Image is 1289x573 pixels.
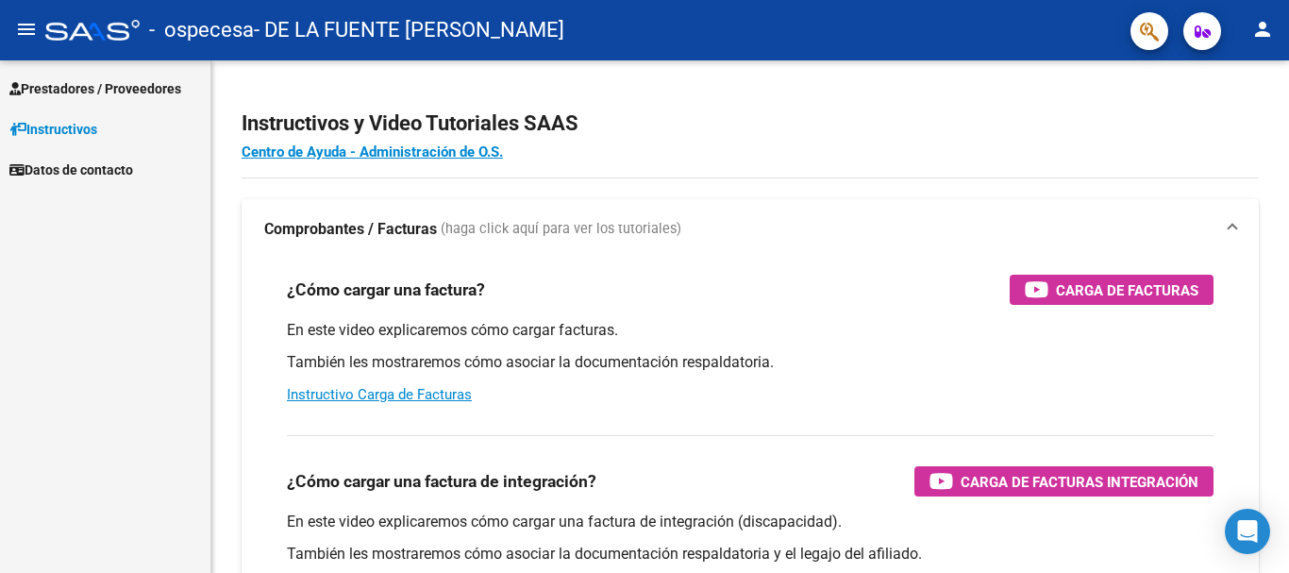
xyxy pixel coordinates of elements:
mat-expansion-panel-header: Comprobantes / Facturas (haga click aquí para ver los tutoriales) [242,199,1259,260]
span: Prestadores / Proveedores [9,78,181,99]
mat-icon: person [1251,18,1274,41]
h3: ¿Cómo cargar una factura de integración? [287,468,596,495]
span: Carga de Facturas Integración [961,470,1198,494]
h2: Instructivos y Video Tutoriales SAAS [242,106,1259,142]
mat-icon: menu [15,18,38,41]
p: También les mostraremos cómo asociar la documentación respaldatoria y el legajo del afiliado. [287,544,1214,565]
button: Carga de Facturas Integración [914,466,1214,497]
span: Carga de Facturas [1056,278,1198,302]
button: Carga de Facturas [1010,275,1214,305]
span: - ospecesa [149,9,254,51]
span: Datos de contacto [9,160,133,180]
span: (haga click aquí para ver los tutoriales) [441,219,681,240]
a: Centro de Ayuda - Administración de O.S. [242,143,503,160]
h3: ¿Cómo cargar una factura? [287,277,485,303]
div: Open Intercom Messenger [1225,509,1270,554]
p: En este video explicaremos cómo cargar facturas. [287,320,1214,341]
a: Instructivo Carga de Facturas [287,386,472,403]
p: También les mostraremos cómo asociar la documentación respaldatoria. [287,352,1214,373]
span: Instructivos [9,119,97,140]
strong: Comprobantes / Facturas [264,219,437,240]
p: En este video explicaremos cómo cargar una factura de integración (discapacidad). [287,512,1214,532]
span: - DE LA FUENTE [PERSON_NAME] [254,9,564,51]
